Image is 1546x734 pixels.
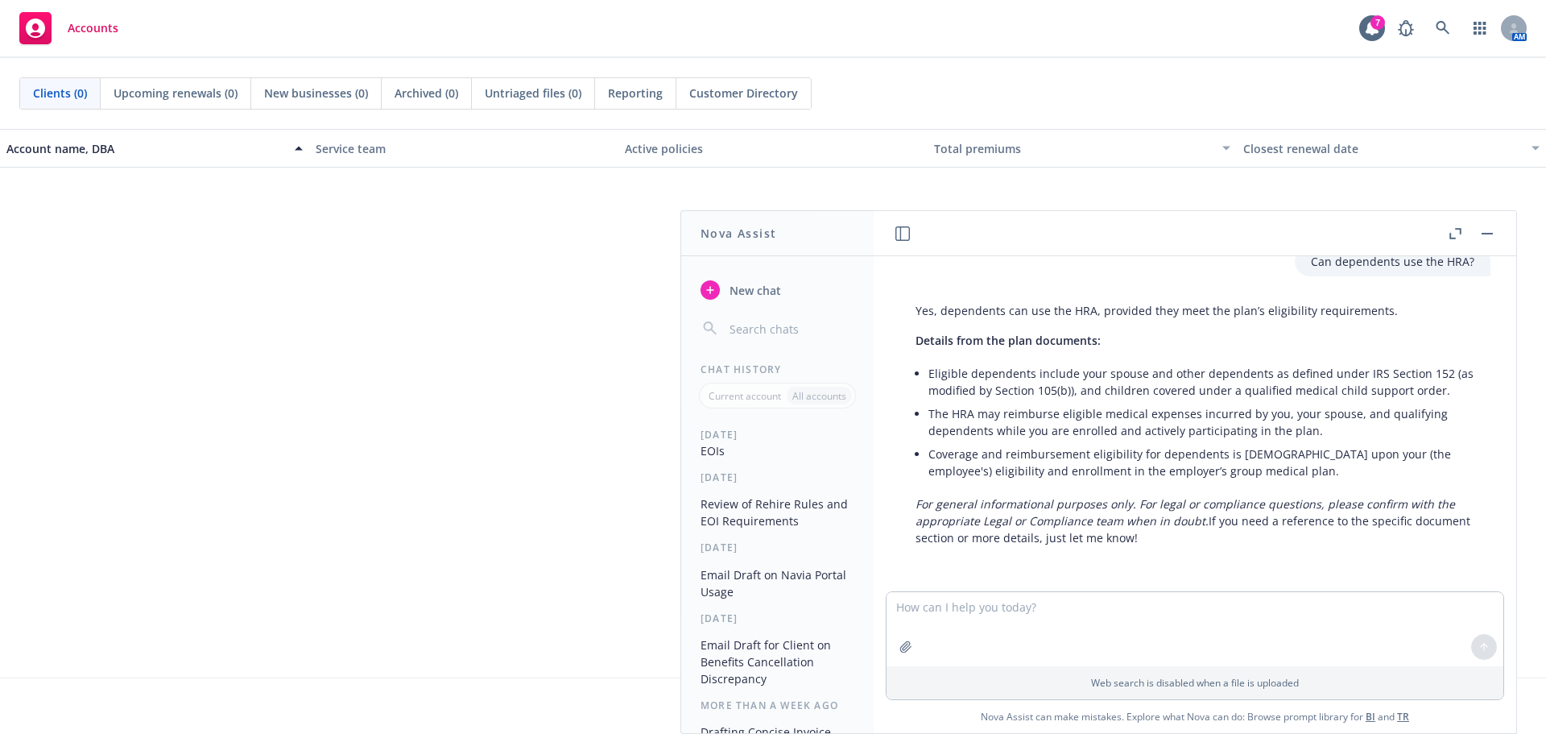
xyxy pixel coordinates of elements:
[1464,12,1496,44] a: Switch app
[916,496,1474,546] p: If you need a reference to the specific document section or more details, just let me know!
[681,541,874,554] div: [DATE]
[33,85,87,102] span: Clients (0)
[709,389,781,403] p: Current account
[928,129,1237,168] button: Total premiums
[916,496,1455,529] em: For general informational purposes only. For legal or compliance questions, please confirm with t...
[114,85,238,102] span: Upcoming renewals (0)
[1397,710,1409,724] a: TR
[916,302,1474,319] p: Yes, dependents can use the HRA, provided they meet the plan’s eligibility requirements.
[792,389,846,403] p: All accounts
[309,129,618,168] button: Service team
[13,6,125,51] a: Accounts
[916,333,1101,348] span: Details from the plan documents:
[928,362,1474,402] li: Eligible dependents include your spouse and other dependents as defined under IRS Section 152 (as...
[694,491,861,534] button: Review of Rehire Rules and EOI Requirements
[701,225,776,242] h1: Nova Assist
[485,85,581,102] span: Untriaged files (0)
[316,140,612,157] div: Service team
[1390,12,1422,44] a: Report a Bug
[6,140,285,157] div: Account name, DBA
[608,85,663,102] span: Reporting
[1370,15,1385,30] div: 7
[694,632,861,692] button: Email Draft for Client on Benefits Cancellation Discrepancy
[896,676,1494,690] p: Web search is disabled when a file is uploaded
[1427,12,1459,44] a: Search
[625,140,921,157] div: Active policies
[1243,140,1522,157] div: Closest renewal date
[928,402,1474,442] li: The HRA may reimburse eligible medical expenses incurred by you, your spouse, and qualifying depe...
[681,363,874,376] div: Chat History
[689,85,798,102] span: Customer Directory
[1237,129,1546,168] button: Closest renewal date
[1366,710,1375,724] a: BI
[681,428,874,442] div: [DATE]
[726,282,781,299] span: New chat
[68,22,118,35] span: Accounts
[1311,253,1474,270] p: Can dependents use the HRA?
[928,442,1474,483] li: Coverage and reimbursement eligibility for dependents is [DEMOGRAPHIC_DATA] upon your (the employ...
[681,699,874,712] div: More than a week ago
[618,129,928,168] button: Active policies
[694,562,861,605] button: Email Draft on Navia Portal Usage
[694,276,861,305] button: New chat
[681,471,874,484] div: [DATE]
[681,612,874,625] div: [DATE]
[934,140,1213,157] div: Total premiums
[726,317,854,340] input: Search chats
[395,85,458,102] span: Archived (0)
[264,85,368,102] span: New businesses (0)
[880,700,1510,733] span: Nova Assist can make mistakes. Explore what Nova can do: Browse prompt library for and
